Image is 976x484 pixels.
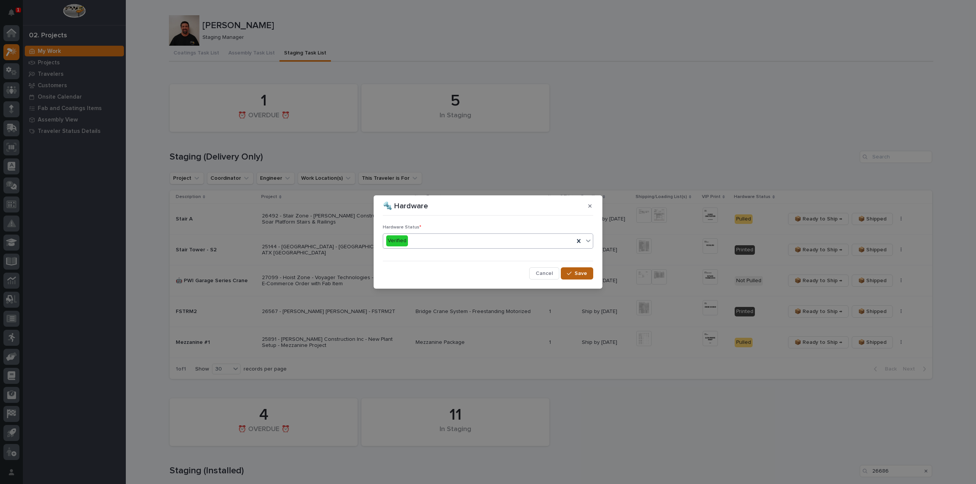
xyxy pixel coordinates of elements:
span: Hardware Status [383,225,421,230]
span: Cancel [536,270,553,277]
span: Save [575,270,587,277]
button: Save [561,267,593,280]
div: Verified [386,235,408,246]
p: 🔩 Hardware [383,201,428,211]
button: Cancel [529,267,559,280]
